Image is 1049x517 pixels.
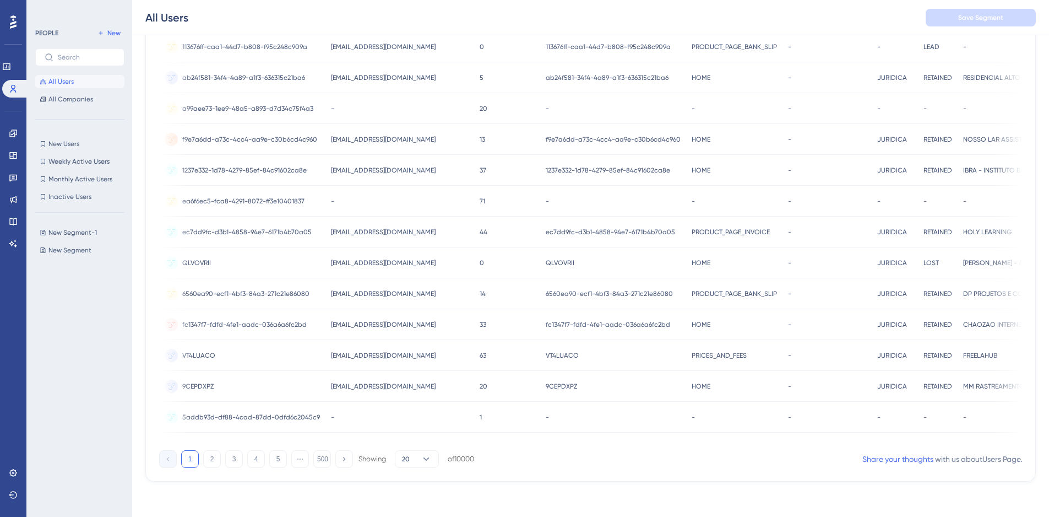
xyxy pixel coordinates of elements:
[963,351,997,360] span: FREELAHUB
[923,289,952,298] span: RETAINED
[480,258,484,267] span: 0
[963,42,966,51] span: -
[692,197,695,206] span: -
[926,9,1036,26] button: Save Segment
[692,258,710,267] span: HOME
[923,197,927,206] span: -
[963,382,1042,391] span: MM RASTREAMENTO LTDA
[788,289,791,298] span: -
[877,382,907,391] span: JURIDICA
[923,73,952,82] span: RETAINED
[182,413,320,422] span: 5addb93d-df88-4cad-87dd-0dfd6c2045c9
[480,73,483,82] span: 5
[546,228,675,236] span: ec7dd9fc-d3b1-4858-94e7-6171b4b70a05
[480,135,485,144] span: 13
[58,53,115,61] input: Search
[291,450,309,468] button: ⋯
[788,228,791,236] span: -
[48,192,91,201] span: Inactive Users
[546,197,549,206] span: -
[923,166,952,175] span: RETAINED
[35,173,124,186] button: Monthly Active Users
[877,197,880,206] span: -
[788,382,791,391] span: -
[788,135,791,144] span: -
[546,413,549,422] span: -
[480,289,486,298] span: 14
[182,135,317,144] span: f9e7a6dd-a73c-4cc4-aa9e-c30b6cd4c960
[692,42,777,51] span: PRODUCT_PAGE_BANK_SLIP
[331,197,334,206] span: -
[331,351,436,360] span: [EMAIL_ADDRESS][DOMAIN_NAME]
[923,135,952,144] span: RETAINED
[480,228,487,236] span: 44
[923,413,927,422] span: -
[182,197,305,206] span: ea6f6ec5-fca8-4291-8072-ff3e10401837
[182,258,211,267] span: QLVOVRII
[269,450,287,468] button: 5
[35,29,58,37] div: PEOPLE
[546,382,577,391] span: 9CEPDXPZ
[181,450,199,468] button: 1
[692,382,710,391] span: HOME
[35,190,124,203] button: Inactive Users
[963,320,1042,329] span: CHAOZAO INTERNET LTDA
[788,413,791,422] span: -
[247,450,265,468] button: 4
[225,450,243,468] button: 3
[862,453,1022,466] div: with us about Users Page .
[692,73,710,82] span: HOME
[546,135,681,144] span: f9e7a6dd-a73c-4cc4-aa9e-c30b6cd4c960
[107,29,121,37] span: New
[546,289,673,298] span: 6560ea90-ecf1-4bf3-84a3-271c21e86080
[48,157,110,166] span: Weekly Active Users
[923,258,939,267] span: LOST
[546,320,670,329] span: fc1347f7-fdfd-4fe1-aadc-036a6a6fc2bd
[692,104,695,113] span: -
[877,320,907,329] span: JURIDICA
[331,135,436,144] span: [EMAIL_ADDRESS][DOMAIN_NAME]
[877,258,907,267] span: JURIDICA
[923,104,927,113] span: -
[692,166,710,175] span: HOME
[546,258,574,267] span: QLVOVRII
[182,320,307,329] span: fc1347f7-fdfd-4fe1-aadc-036a6a6fc2bd
[182,42,307,51] span: 113676ff-caa1-44d7-b808-f95c248c909a
[48,139,79,148] span: New Users
[692,228,770,236] span: PRODUCT_PAGE_INVOICE
[788,197,791,206] span: -
[182,382,214,391] span: 9CEPDXPZ
[692,320,710,329] span: HOME
[546,351,579,360] span: VT4LUACO
[48,246,91,255] span: New Segment
[862,455,933,464] a: Share your thoughts
[877,104,880,113] span: -
[546,104,549,113] span: -
[788,258,791,267] span: -
[331,73,436,82] span: [EMAIL_ADDRESS][DOMAIN_NAME]
[331,382,436,391] span: [EMAIL_ADDRESS][DOMAIN_NAME]
[182,289,309,298] span: 6560ea90-ecf1-4bf3-84a3-271c21e86080
[35,75,124,88] button: All Users
[788,42,791,51] span: -
[877,166,907,175] span: JURIDICA
[35,155,124,168] button: Weekly Active Users
[480,42,484,51] span: 0
[923,320,952,329] span: RETAINED
[331,166,436,175] span: [EMAIL_ADDRESS][DOMAIN_NAME]
[203,450,221,468] button: 2
[923,228,952,236] span: RETAINED
[331,289,436,298] span: [EMAIL_ADDRESS][DOMAIN_NAME]
[923,351,952,360] span: RETAINED
[963,197,966,206] span: -
[448,454,474,464] div: of 10000
[395,450,439,468] button: 20
[182,73,305,82] span: ab24f581-34f4-4a89-a1f3-636315c21ba6
[963,413,966,422] span: -
[313,450,331,468] button: 500
[48,77,74,86] span: All Users
[35,93,124,106] button: All Companies
[402,455,410,464] span: 20
[94,26,124,40] button: New
[546,166,670,175] span: 1237e332-1d78-4279-85ef-84c91602ca8e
